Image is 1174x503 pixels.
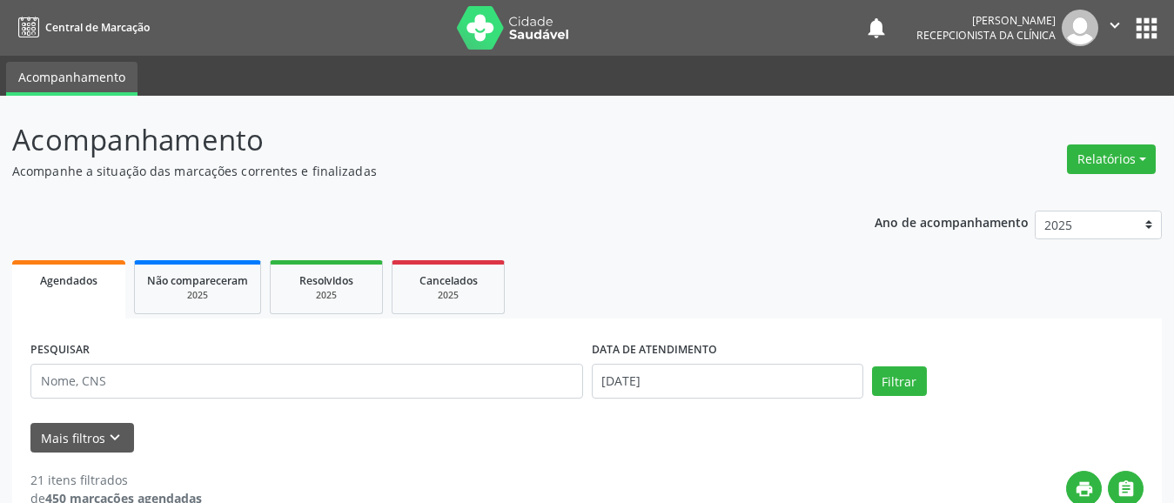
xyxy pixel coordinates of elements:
[916,13,1056,28] div: [PERSON_NAME]
[30,471,202,489] div: 21 itens filtrados
[592,337,717,364] label: DATA DE ATENDIMENTO
[1075,480,1094,499] i: print
[1067,144,1156,174] button: Relatórios
[30,423,134,453] button: Mais filtroskeyboard_arrow_down
[12,13,150,42] a: Central de Marcação
[147,289,248,302] div: 2025
[1117,480,1136,499] i: 
[864,16,889,40] button: notifications
[875,211,1029,232] p: Ano de acompanhamento
[45,20,150,35] span: Central de Marcação
[419,273,478,288] span: Cancelados
[872,366,927,396] button: Filtrar
[916,28,1056,43] span: Recepcionista da clínica
[1062,10,1098,46] img: img
[30,337,90,364] label: PESQUISAR
[12,118,817,162] p: Acompanhamento
[1105,16,1124,35] i: 
[12,162,817,180] p: Acompanhe a situação das marcações correntes e finalizadas
[105,428,124,447] i: keyboard_arrow_down
[592,364,863,399] input: Selecione um intervalo
[299,273,353,288] span: Resolvidos
[6,62,138,96] a: Acompanhamento
[1098,10,1131,46] button: 
[1131,13,1162,44] button: apps
[405,289,492,302] div: 2025
[283,289,370,302] div: 2025
[30,364,583,399] input: Nome, CNS
[40,273,97,288] span: Agendados
[147,273,248,288] span: Não compareceram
